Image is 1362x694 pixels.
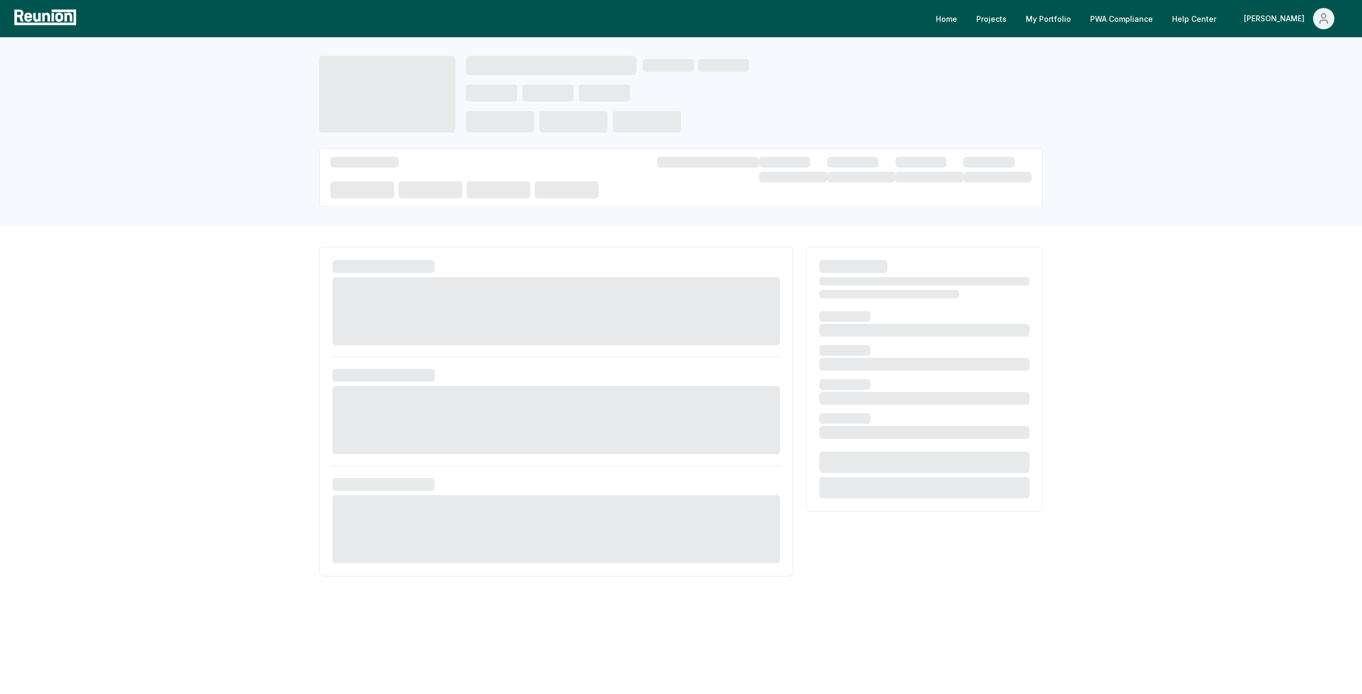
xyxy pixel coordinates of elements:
[927,8,966,29] a: Home
[1082,8,1161,29] a: PWA Compliance
[1164,8,1225,29] a: Help Center
[1235,8,1343,29] button: [PERSON_NAME]
[1244,8,1309,29] div: [PERSON_NAME]
[1017,8,1079,29] a: My Portfolio
[968,8,1015,29] a: Projects
[927,8,1351,29] nav: Main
